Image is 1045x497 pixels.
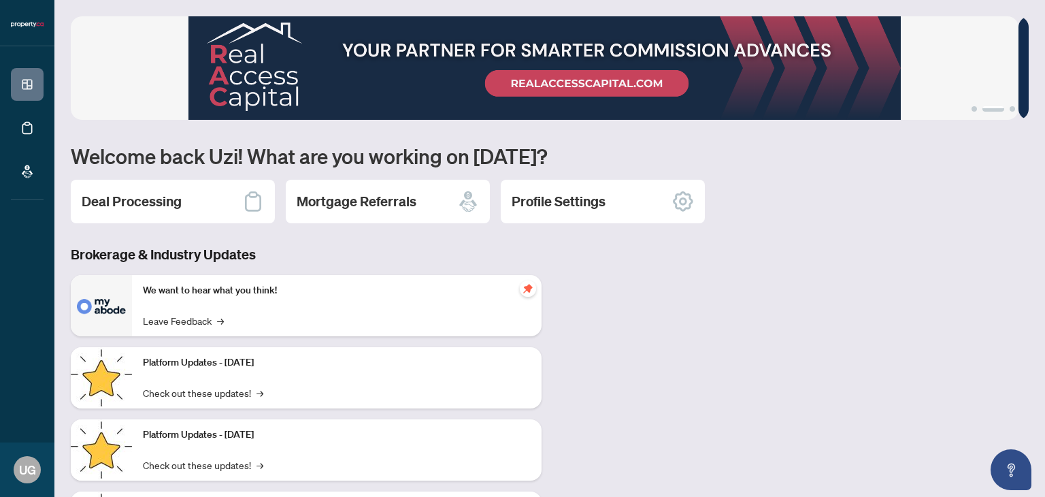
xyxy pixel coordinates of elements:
[71,143,1029,169] h1: Welcome back Uzi! What are you working on [DATE]?
[11,20,44,29] img: logo
[19,460,36,479] span: UG
[297,192,416,211] h2: Mortgage Referrals
[217,313,224,328] span: →
[991,449,1031,490] button: Open asap
[82,192,182,211] h2: Deal Processing
[256,458,263,472] span: →
[71,16,1018,120] img: Slide 1
[143,313,224,328] a: Leave Feedback→
[256,385,263,400] span: →
[71,275,132,336] img: We want to hear what you think!
[982,106,1004,112] button: 2
[972,106,977,112] button: 1
[71,419,132,481] img: Platform Updates - July 8, 2025
[143,428,531,443] p: Platform Updates - [DATE]
[1010,106,1015,112] button: 3
[143,458,263,472] a: Check out these updates!→
[520,280,536,297] span: pushpin
[143,283,531,298] p: We want to hear what you think!
[71,347,132,408] img: Platform Updates - July 21, 2025
[71,245,542,264] h3: Brokerage & Industry Updates
[143,355,531,370] p: Platform Updates - [DATE]
[512,192,606,211] h2: Profile Settings
[143,385,263,400] a: Check out these updates!→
